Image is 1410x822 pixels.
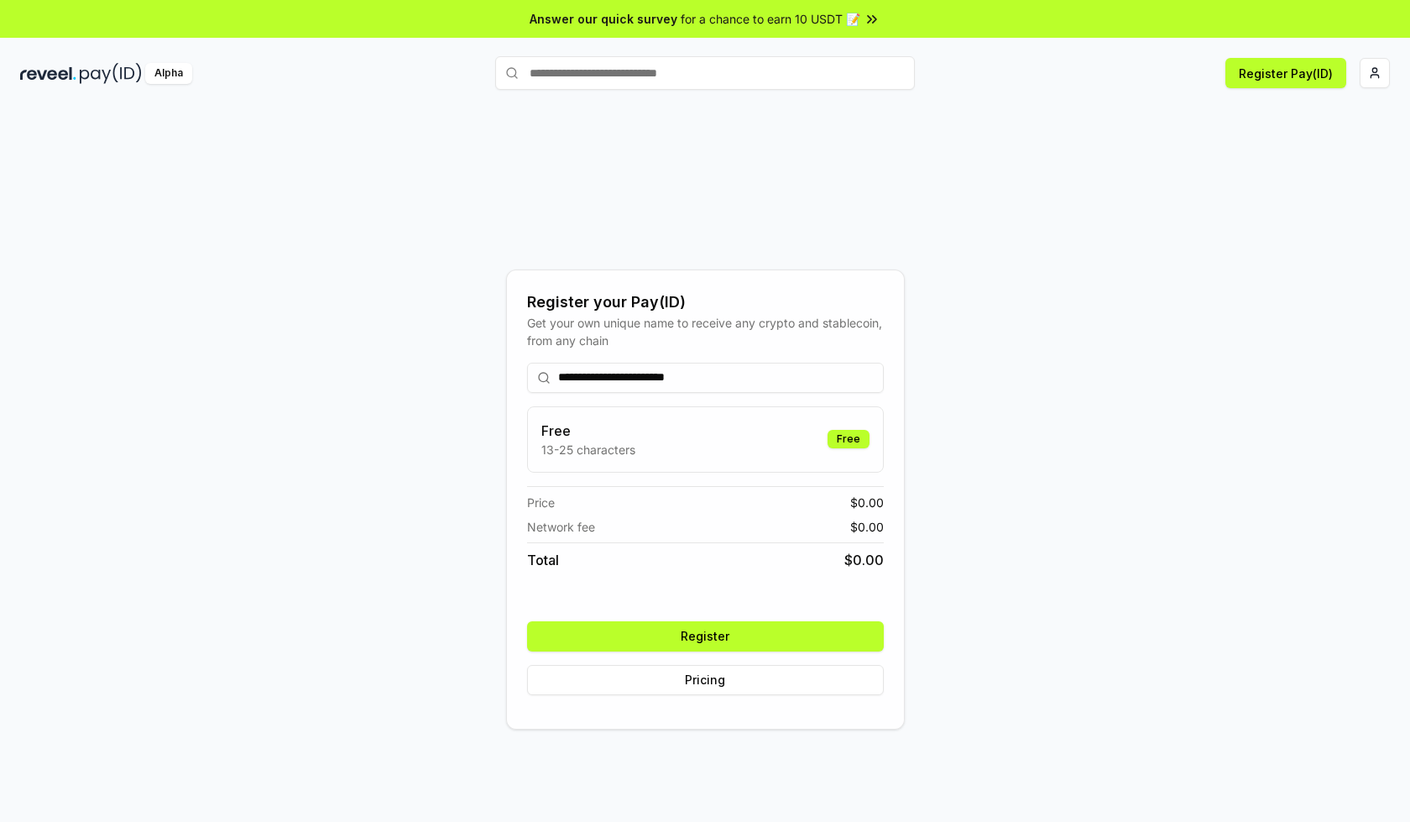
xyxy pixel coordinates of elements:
div: Alpha [145,63,192,84]
span: Total [527,550,559,570]
img: reveel_dark [20,63,76,84]
h3: Free [541,421,635,441]
span: Network fee [527,518,595,536]
span: $ 0.00 [850,518,884,536]
span: for a chance to earn 10 USDT 📝 [681,10,860,28]
button: Register [527,621,884,652]
div: Register your Pay(ID) [527,291,884,314]
button: Pricing [527,665,884,695]
button: Register Pay(ID) [1225,58,1346,88]
span: $ 0.00 [850,494,884,511]
div: Get your own unique name to receive any crypto and stablecoin, from any chain [527,314,884,349]
img: pay_id [80,63,142,84]
p: 13-25 characters [541,441,635,458]
span: $ 0.00 [844,550,884,570]
span: Price [527,494,555,511]
span: Answer our quick survey [530,10,677,28]
div: Free [828,430,869,448]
